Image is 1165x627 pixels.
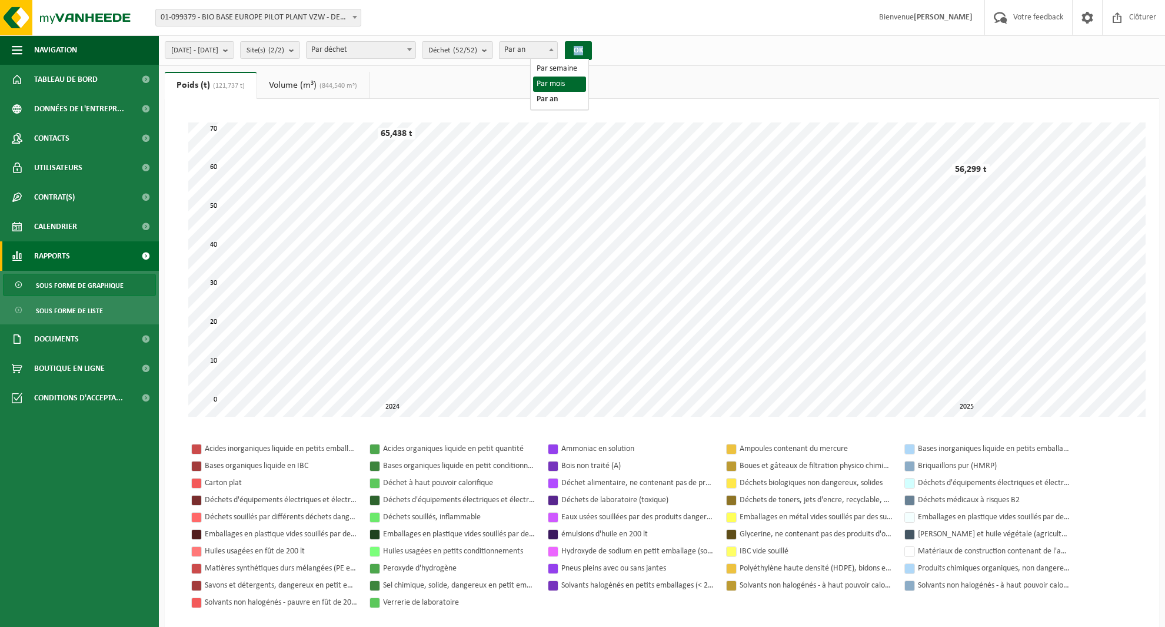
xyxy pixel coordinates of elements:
button: [DATE] - [DATE] [165,41,234,59]
div: Déchets souillés par différents déchets dangereux [205,510,358,525]
span: Par an [500,42,557,58]
div: Déchets d'équipements électriques et électroniques - Produits blancs industriels [918,476,1071,490]
span: [DATE] - [DATE] [171,42,218,59]
div: Déchets souillés, inflammable [383,510,536,525]
span: Par déchet [307,42,415,58]
span: Boutique en ligne [34,354,105,383]
span: (844,540 m³) [317,82,357,89]
div: Déchets biologiques non dangereux, solides [740,476,893,490]
div: Acides inorganiques liquide en petits emballages [205,442,358,456]
div: Savons et détergents, dangereux en petit emballage [205,578,358,593]
div: Ampoules contenant du mercure [740,442,893,456]
div: Verrerie de laboratoire [383,595,536,610]
div: Déchets de laboratoire (toxique) [561,493,714,507]
a: Sous forme de graphique [3,274,156,296]
span: Navigation [34,35,77,65]
span: Sous forme de graphique [36,274,124,297]
div: Solvants non halogénés - pauvre en fût de 200lt [205,595,358,610]
div: Glycerine, ne contenant pas des produits d'origine animale [740,527,893,542]
span: Conditions d'accepta... [34,383,123,413]
li: Par mois [533,77,586,92]
div: Bois non traité (A) [561,459,714,473]
div: [PERSON_NAME] et huile végétale (agriculture, distribution, métiers de bouche) [918,527,1071,542]
div: Déchet alimentaire, ne contenant pas de produits d'origine animale, emballage mélangé (excepté ve... [561,476,714,490]
div: Polyéthylène haute densité (HDPE), bidons et fûts, volume >2 litres, naturel [740,561,893,576]
span: Tableau de bord [34,65,98,94]
span: 01-099379 - BIO BASE EUROPE PILOT PLANT VZW - DESTELDONK [156,9,361,26]
div: IBC vide souillé [740,544,893,559]
span: Déchet [428,42,477,59]
div: Emballages en plastique vides souillés par des substances dangereuses [918,510,1071,525]
strong: [PERSON_NAME] [914,13,973,22]
div: Carton plat [205,476,358,490]
span: Contrat(s) [34,183,75,212]
span: Contacts [34,124,69,153]
div: Solvants halogénés en petits emballages (< 200L) [561,578,714,593]
a: Poids (t) [165,72,257,99]
span: Par an [499,41,558,59]
div: Emballages en métal vides souillés par des substances dangereuses [740,510,893,525]
div: Acides organiques liquide en petit quantité [383,442,536,456]
span: Utilisateurs [34,153,82,183]
div: Huiles usagées en petits conditionnements [383,544,536,559]
div: Briquaillons pur (HMRP) [918,459,1071,473]
span: Site(s) [247,42,284,59]
div: Eaux usées souillées par des produits dangereux [561,510,714,525]
div: émulsions d'huile en 200 lt [561,527,714,542]
li: Par semaine [533,61,586,77]
div: Hydroxyde de sodium en petit emballage (solide) [561,544,714,559]
div: Déchets d'équipements électriques et électroniques : télévisions, moniteurs [383,493,536,507]
div: Emballages en plastique vides souillés par des substances toxiques [383,527,536,542]
div: Sel chimique, solide, dangereux en petit emballage [383,578,536,593]
div: Peroxyde d'hydrogène [383,561,536,576]
div: 56,299 t [952,164,990,175]
count: (2/2) [268,47,284,54]
span: Données de l'entrepr... [34,94,124,124]
div: Déchet à haut pouvoir calorifique [383,476,536,490]
div: Matières synthétiques durs mélangées (PE et PP), recyclables (industriel) [205,561,358,576]
li: Par an [533,92,586,107]
button: Déchet(52/52) [422,41,493,59]
span: Documents [34,324,79,354]
button: OK [565,41,592,60]
count: (52/52) [453,47,477,54]
div: Huiles usagées en fût de 200 lt [205,544,358,559]
div: Emballages en plastique vides souillés par des substances oxydants (comburant) [205,527,358,542]
span: Par déchet [306,41,416,59]
span: (121,737 t) [210,82,245,89]
div: Bases inorganiques liquide en petits emballages [918,442,1071,456]
div: Ammoniac en solution [561,442,714,456]
div: Solvants non halogénés - à haut pouvoir calorifique en IBC [740,578,893,593]
span: Calendrier [34,212,77,241]
div: Matériaux de construction contenant de l'amiante lié au ciment (non friable) [918,544,1071,559]
span: 01-099379 - BIO BASE EUROPE PILOT PLANT VZW - DESTELDONK [155,9,361,26]
div: Produits chimiques organiques, non dangereux en petit emballage [918,561,1071,576]
a: Sous forme de liste [3,299,156,321]
div: Déchets médicaux à risques B2 [918,493,1071,507]
a: Volume (m³) [257,72,369,99]
div: Déchets d'équipements électriques et électroniques - Sans tubes cathodiques [205,493,358,507]
div: Bases organiques liquide en petit conditionnement [383,459,536,473]
div: Boues et gâteaux de filtration physico chimiques [740,459,893,473]
span: Sous forme de liste [36,300,103,322]
div: Bases organiques liquide en IBC [205,459,358,473]
div: Solvants non halogénés - à haut pouvoir calorifique en petits emballages (<200L) [918,578,1071,593]
div: Déchets de toners, jets d'encre, recyclable, dangereux [740,493,893,507]
span: Rapports [34,241,70,271]
div: 65,438 t [378,128,415,140]
button: Site(s)(2/2) [240,41,300,59]
div: Pneus pleins avec ou sans jantes [561,561,714,576]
